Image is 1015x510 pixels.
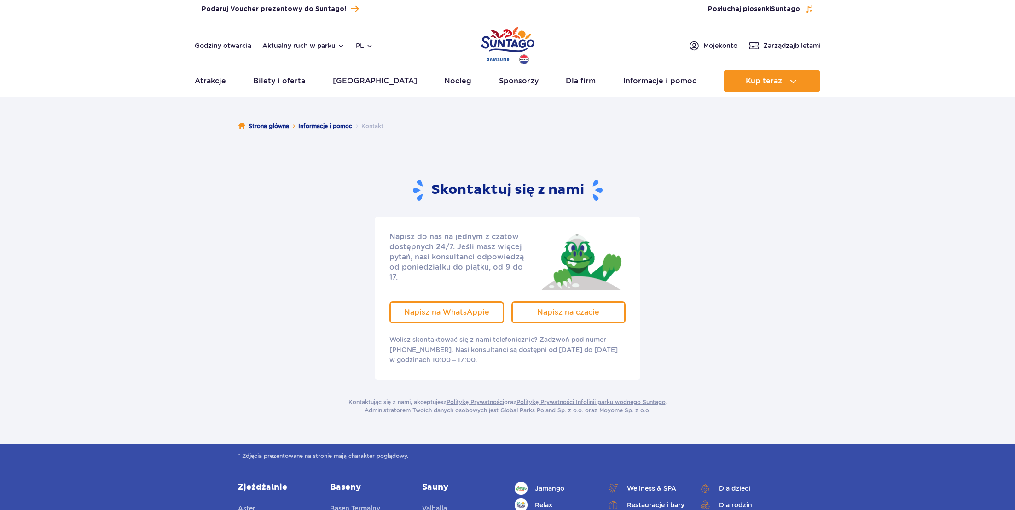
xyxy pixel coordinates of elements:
[238,482,316,493] a: Zjeżdżalnie
[422,482,500,493] a: Sauny
[699,482,777,495] a: Dla dzieci
[623,70,696,92] a: Informacje i pomoc
[404,308,489,317] span: Napisz na WhatsAppie
[771,6,800,12] span: Suntago
[607,482,685,495] a: Wellness & SPA
[763,41,821,50] span: Zarządzaj biletami
[516,399,666,405] a: Politykę Prywatności Infolinii parku wodnego Suntago
[748,40,821,51] a: Zarządzajbiletami
[689,40,737,51] a: Mojekonto
[389,301,504,323] a: Napisz na WhatsAppie
[511,301,626,323] a: Napisz na czacie
[389,334,626,365] p: Wolisz skontaktować się z nami telefonicznie? Zadzwoń pod numer [PHONE_NUMBER]. Nasi konsultanci ...
[238,122,289,131] a: Strona główna
[481,23,534,65] a: Park of Poland
[195,70,226,92] a: Atrakcje
[708,5,814,14] button: Posłuchaj piosenkiSuntago
[536,232,626,290] img: Jay
[253,70,305,92] a: Bilety i oferta
[262,42,345,49] button: Aktualny ruch w parku
[389,232,533,282] p: Napisz do nas na jednym z czatów dostępnych 24/7. Jeśli masz więcej pytań, nasi konsultanci odpow...
[537,308,599,317] span: Napisz na czacie
[566,70,596,92] a: Dla firm
[348,398,667,415] p: Kontaktując się z nami, akceptujesz oraz . Administratorem Twoich danych osobowych jest Global Pa...
[413,179,603,202] h2: Skontaktuj się z nami
[499,70,539,92] a: Sponsorzy
[447,399,504,405] a: Politykę Prywatności
[352,122,383,131] li: Kontakt
[515,482,593,495] a: Jamango
[202,5,346,14] span: Podaruj Voucher prezentowy do Suntago!
[444,70,471,92] a: Nocleg
[708,5,800,14] span: Posłuchaj piosenki
[195,41,251,50] a: Godziny otwarcia
[724,70,820,92] button: Kup teraz
[356,41,373,50] button: pl
[746,77,782,85] span: Kup teraz
[202,3,359,15] a: Podaruj Voucher prezentowy do Suntago!
[333,70,417,92] a: [GEOGRAPHIC_DATA]
[238,451,777,461] span: * Zdjęcia prezentowane na stronie mają charakter poglądowy.
[703,41,737,50] span: Moje konto
[535,483,564,493] span: Jamango
[330,482,408,493] a: Baseny
[298,122,352,131] a: Informacje i pomoc
[627,483,676,493] span: Wellness & SPA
